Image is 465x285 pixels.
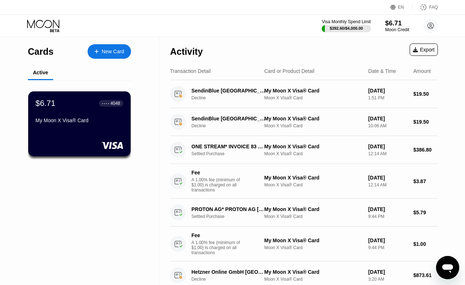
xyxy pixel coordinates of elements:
div: Moon X Visa® Card [264,182,362,187]
div: SendinBlue [GEOGRAPHIC_DATA] FRDeclineMy Moon X Visa® CardMoon X Visa® Card[DATE]1:51 PM$19.50 [170,80,438,108]
div: $19.50 [413,91,438,97]
div: Active [33,70,48,75]
div: Decline [191,277,271,282]
div: My Moon X Visa® Card [264,88,362,94]
div: Fee [191,170,242,175]
div: $392.60 / $4,000.00 [330,26,363,30]
div: [DATE] [368,206,408,212]
div: Visa Monthly Spend Limit [322,19,371,24]
div: SendinBlue [GEOGRAPHIC_DATA] FR [191,88,265,94]
div: FeeA 1.00% fee (minimum of $1.00) is charged on all transactionsMy Moon X Visa® CardMoon X Visa® ... [170,164,438,199]
div: A 1.00% fee (minimum of $1.00) is charged on all transactions [191,240,246,255]
div: [DATE] [368,175,408,181]
div: ● ● ● ● [102,102,109,104]
div: Moon X Visa® Card [264,277,362,282]
div: [DATE] [368,269,408,275]
div: Decline [191,95,271,100]
div: $6.71Moon Credit [385,19,409,32]
div: $6.71 [35,99,55,108]
div: Moon X Visa® Card [264,214,362,219]
div: My Moon X Visa® Card [35,117,123,123]
div: Settled Purchase [191,214,271,219]
div: New Card [102,49,124,55]
div: My Moon X Visa® Card [264,237,362,243]
div: $19.50 [413,119,438,125]
div: EN [398,5,404,10]
div: Card or Product Detail [264,68,314,74]
div: Moon X Visa® Card [264,245,362,250]
div: 4048 [110,101,120,106]
div: PROTON AG* PROTON AG [PHONE_NUMBER] CHSettled PurchaseMy Moon X Visa® CardMoon X Visa® Card[DATE]... [170,199,438,227]
div: PROTON AG* PROTON AG [PHONE_NUMBER] CH [191,206,265,212]
div: Moon X Visa® Card [264,151,362,156]
div: FAQ [413,4,438,11]
div: Export [410,44,438,56]
div: 12:14 AM [368,182,408,187]
div: Cards [28,46,54,57]
div: Settled Purchase [191,151,271,156]
div: Moon X Visa® Card [264,123,362,128]
div: 10:06 AM [368,123,408,128]
div: $5.79 [413,210,438,215]
div: $386.80 [413,147,438,153]
div: My Moon X Visa® Card [264,206,362,212]
div: Export [413,47,435,53]
div: [DATE] [368,88,408,94]
div: FAQ [429,5,438,10]
div: 9:44 PM [368,214,408,219]
div: My Moon X Visa® Card [264,175,362,181]
div: New Card [88,44,131,59]
div: Transaction Detail [170,68,211,74]
div: Fee [191,232,242,238]
div: $1.00 [413,241,438,247]
div: [DATE] [368,237,408,243]
div: [DATE] [368,144,408,149]
div: Amount [413,68,431,74]
div: Moon Credit [385,27,409,32]
div: Date & Time [368,68,396,74]
div: SendinBlue [GEOGRAPHIC_DATA] FRDeclineMy Moon X Visa® CardMoon X Visa® Card[DATE]10:06 AM$19.50 [170,108,438,136]
div: Decline [191,123,271,128]
div: ONE STREAM* INVOICE 83 +359876565465BG [191,144,265,149]
div: 3:20 AM [368,277,408,282]
div: $6.71● ● ● ●4048My Moon X Visa® Card [28,91,131,156]
div: $6.71 [385,19,409,27]
div: SendinBlue [GEOGRAPHIC_DATA] FR [191,116,265,121]
div: 12:14 AM [368,151,408,156]
div: FeeA 1.00% fee (minimum of $1.00) is charged on all transactionsMy Moon X Visa® CardMoon X Visa® ... [170,227,438,261]
div: $873.61 [413,272,438,278]
div: 1:51 PM [368,95,408,100]
div: My Moon X Visa® Card [264,269,362,275]
div: EN [390,4,413,11]
iframe: Button to launch messaging window [436,256,459,279]
div: Visa Monthly Spend Limit$392.60/$4,000.00 [322,19,371,32]
div: My Moon X Visa® Card [264,116,362,121]
div: Hetzner Online GmbH [GEOGRAPHIC_DATA] DE [191,269,265,275]
div: 9:44 PM [368,245,408,250]
div: My Moon X Visa® Card [264,144,362,149]
div: [DATE] [368,116,408,121]
div: A 1.00% fee (minimum of $1.00) is charged on all transactions [191,177,246,193]
div: ONE STREAM* INVOICE 83 +359876565465BGSettled PurchaseMy Moon X Visa® CardMoon X Visa® Card[DATE]... [170,136,438,164]
div: Activity [170,46,203,57]
div: Moon X Visa® Card [264,95,362,100]
div: $3.87 [413,178,438,184]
